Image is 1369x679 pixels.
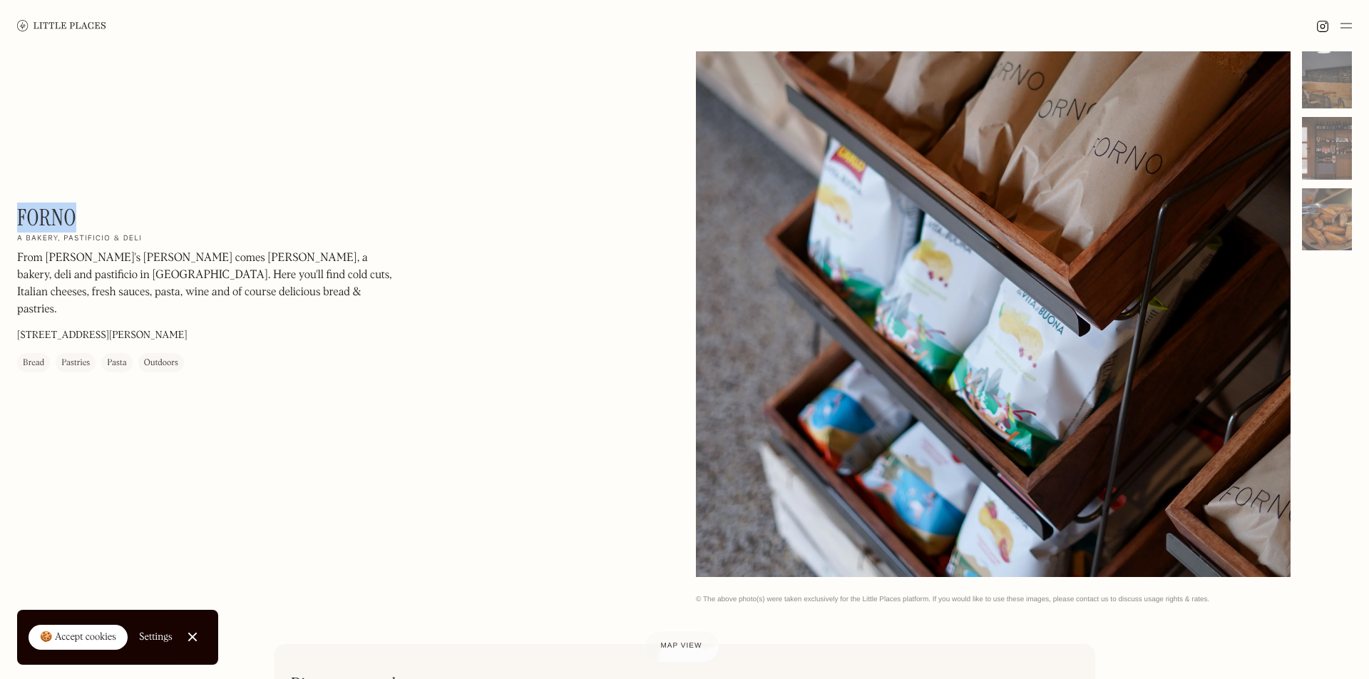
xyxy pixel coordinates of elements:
p: [STREET_ADDRESS][PERSON_NAME] [17,328,188,343]
h1: Forno [17,204,76,231]
div: Pastries [61,356,90,370]
div: Pasta [107,356,127,370]
a: Close Cookie Popup [178,623,207,651]
a: Settings [139,621,173,653]
div: © The above photo(s) were taken exclusively for the Little Places platform. If you would like to ... [696,595,1352,604]
div: 🍪 Accept cookies [40,630,116,645]
div: Settings [139,632,173,642]
span: Map view [661,642,702,650]
h2: A bakery, pastificio & deli [17,234,142,244]
div: Outdoors [144,356,178,370]
div: Bread [23,356,44,370]
div: Close Cookie Popup [192,637,193,638]
a: Map view [644,630,719,662]
p: From [PERSON_NAME]'s [PERSON_NAME] comes [PERSON_NAME], a bakery, deli and pastificio in [GEOGRAP... [17,250,402,318]
a: 🍪 Accept cookies [29,625,128,650]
